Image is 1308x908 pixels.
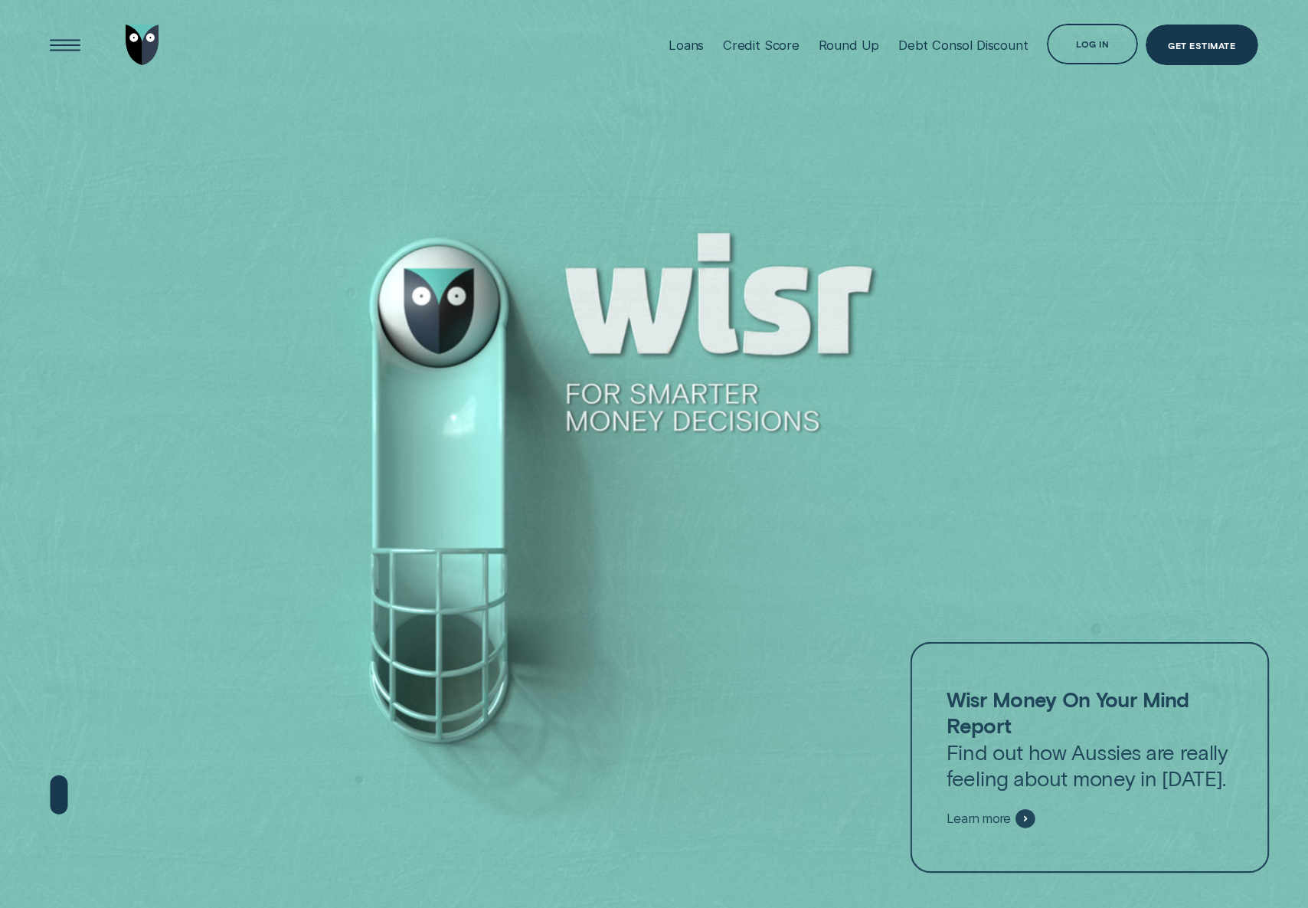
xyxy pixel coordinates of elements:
button: Open Menu [44,25,85,65]
img: Wisr [126,25,159,65]
a: Get Estimate [1146,25,1258,65]
div: Loans [669,38,704,53]
span: Learn more [947,811,1011,827]
button: Log in [1047,24,1138,64]
a: Wisr Money On Your Mind ReportFind out how Aussies are really feeling about money in [DATE].Learn... [911,642,1269,873]
div: Round Up [819,38,880,53]
p: Find out how Aussies are really feeling about money in [DATE]. [947,687,1233,792]
div: Debt Consol Discount [898,38,1028,53]
strong: Wisr Money On Your Mind Report [947,687,1189,738]
div: Credit Score [723,38,800,53]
